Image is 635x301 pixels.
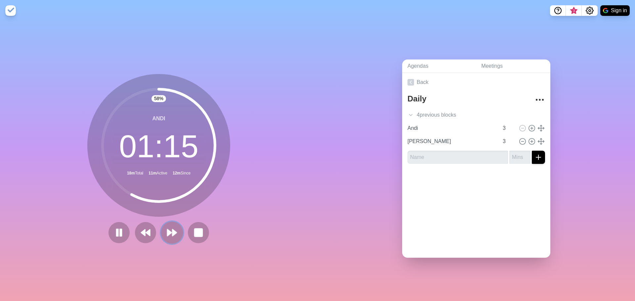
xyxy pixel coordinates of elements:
a: Meetings [476,59,550,73]
img: google logo [603,8,608,13]
button: Help [550,5,566,16]
input: Name [405,135,499,148]
span: s [453,111,456,119]
div: 4 previous block [402,108,550,122]
button: What’s new [566,5,582,16]
a: Back [402,73,550,92]
a: Agendas [402,59,476,73]
input: Mins [500,122,516,135]
span: 3 [571,8,576,14]
input: Name [405,122,499,135]
button: More [533,93,546,106]
input: Mins [500,135,516,148]
button: Sign in [600,5,630,16]
input: Mins [509,151,530,164]
input: Name [407,151,508,164]
img: timeblocks logo [5,5,16,16]
button: Settings [582,5,598,16]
